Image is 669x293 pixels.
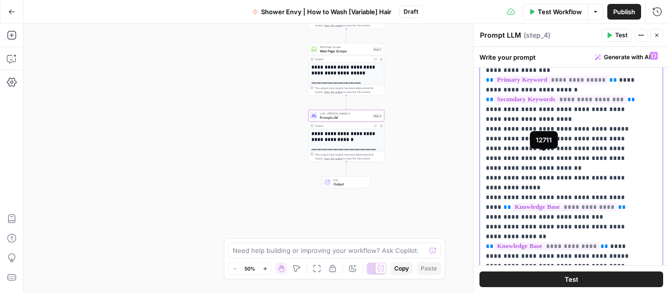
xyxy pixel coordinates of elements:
[246,4,397,20] button: Shower Envy | How to Wash [Variable] Hair
[320,45,371,49] span: Web Page Scrape
[373,47,382,51] div: Step 7
[324,157,343,160] span: Copy the output
[315,86,382,94] div: This output is too large & has been abbreviated for review. to view the full content.
[613,7,635,17] span: Publish
[404,7,418,16] span: Draft
[524,30,550,40] span: ( step_4 )
[591,51,663,64] button: Generate with AI
[346,95,347,110] g: Edge from step_7 to step_4
[394,264,409,273] span: Copy
[421,264,437,273] span: Paste
[334,178,367,182] span: End
[390,262,413,275] button: Copy
[346,162,347,176] g: Edge from step_4 to end
[474,47,669,67] div: Write your prompt
[324,90,343,93] span: Copy the output
[615,31,627,40] span: Test
[315,20,382,27] div: This output is too large & has been abbreviated for review. to view the full content.
[536,135,552,145] div: 12711
[244,265,255,272] span: 50%
[320,48,371,53] span: Web Page Scrape
[315,57,371,61] div: Output
[479,271,663,287] button: Test
[417,262,441,275] button: Paste
[480,30,521,40] textarea: Prompt LLM
[607,4,641,20] button: Publish
[320,112,371,115] span: LLM · [PERSON_NAME] 4
[309,177,384,188] div: EndOutput
[538,7,582,17] span: Test Workflow
[315,124,371,128] div: Output
[373,113,382,118] div: Step 4
[604,53,650,62] span: Generate with AI
[324,24,343,27] span: Copy the output
[315,153,382,160] div: This output is too large & has been abbreviated for review. to view the full content.
[320,115,371,120] span: Prompt LLM
[346,29,347,43] g: Edge from step_9 to step_7
[261,7,391,17] span: Shower Envy | How to Wash [Variable] Hair
[334,181,367,186] span: Output
[565,274,578,284] span: Test
[602,29,632,42] button: Test
[523,4,588,20] button: Test Workflow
